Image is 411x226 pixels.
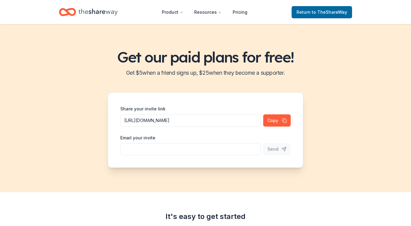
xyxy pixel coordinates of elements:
button: Copy [263,114,291,127]
h2: Get $ 5 when a friend signs up, $ 25 when they become a supporter. [7,68,404,78]
div: It's easy to get started [59,212,352,221]
h1: Get our paid plans for free! [7,48,404,66]
button: Resources [189,6,227,18]
button: Product [157,6,188,18]
a: Returnto TheShareWay [292,6,352,18]
a: Home [59,5,118,19]
nav: Main [157,5,252,19]
span: Return [296,9,347,16]
span: to TheShareWay [312,9,347,15]
label: Email your invite [120,135,155,141]
a: Pricing [228,6,252,18]
label: Share your invite link [120,106,165,112]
